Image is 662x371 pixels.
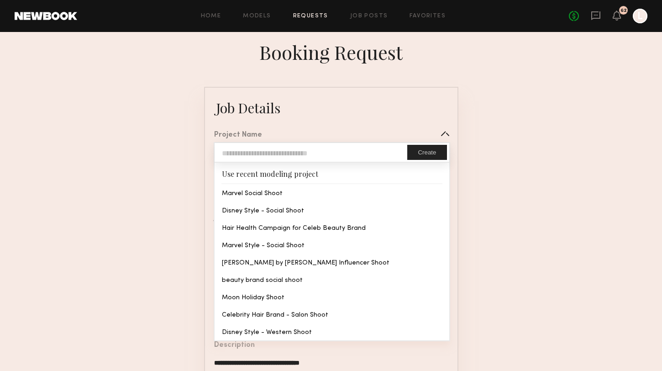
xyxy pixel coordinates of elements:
button: Create [407,145,447,160]
div: Marvel Style - Social Shoot [215,236,449,254]
div: beauty brand social shoot [215,271,449,288]
div: Description [214,342,255,349]
a: L [633,9,647,23]
div: 62 [620,8,627,13]
div: Hair Health Campaign for Celeb Beauty Brand [215,219,449,236]
a: Requests [293,13,328,19]
div: Booking Request [259,39,403,65]
div: [PERSON_NAME] by [PERSON_NAME] Influencer Shoot [215,254,449,271]
div: Use recent modeling project [215,163,449,183]
div: Disney Style - Western Shoot [215,323,449,340]
div: Job Details [216,99,280,117]
div: Disney Style - Social Shoot [215,201,449,219]
a: Favorites [410,13,446,19]
div: Marvel Social Shoot [215,184,449,201]
a: Models [243,13,271,19]
div: Moon Holiday Shoot [215,288,449,306]
div: Celebrity Hair Brand - Salon Shoot [215,306,449,323]
a: Home [201,13,221,19]
a: Job Posts [350,13,388,19]
div: Project Name [214,132,262,139]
